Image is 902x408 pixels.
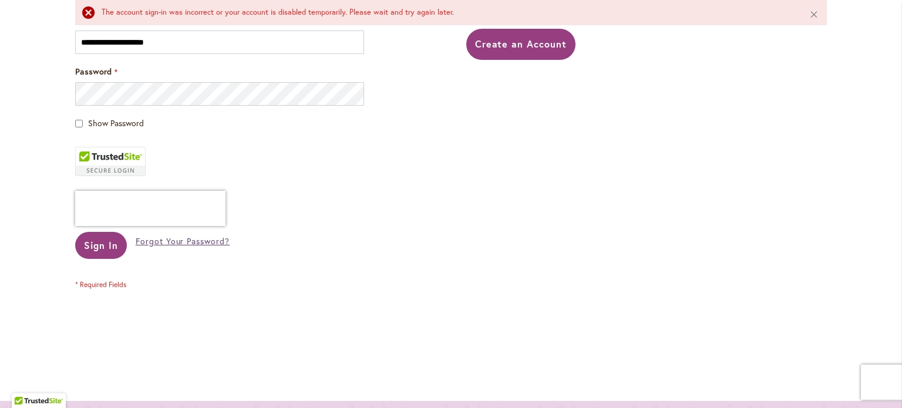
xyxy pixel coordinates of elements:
a: Create an Account [466,29,576,60]
button: Sign In [75,232,127,259]
span: Sign In [84,239,118,251]
iframe: reCAPTCHA [75,191,225,226]
span: Show Password [88,117,144,129]
div: The account sign-in was incorrect or your account is disabled temporarily. Please wait and try ag... [102,7,792,18]
a: Forgot Your Password? [136,235,230,247]
div: TrustedSite Certified [75,147,146,176]
iframe: Launch Accessibility Center [9,366,42,399]
span: Password [75,66,112,77]
span: Create an Account [475,38,567,50]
